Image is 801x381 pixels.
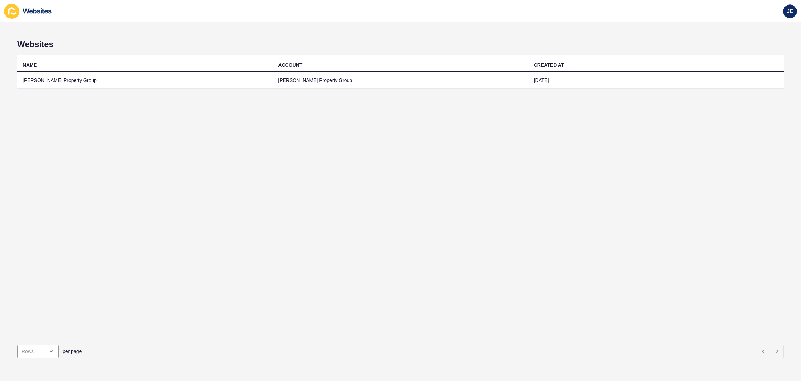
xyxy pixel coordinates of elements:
div: CREATED AT [534,62,564,68]
td: [PERSON_NAME] Property Group [273,72,528,89]
span: JE [787,8,793,15]
div: NAME [23,62,37,68]
h1: Websites [17,40,784,49]
div: ACCOUNT [278,62,302,68]
td: [DATE] [528,72,784,89]
div: open menu [17,345,59,358]
td: [PERSON_NAME] Property Group [17,72,273,89]
span: per page [63,348,82,355]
